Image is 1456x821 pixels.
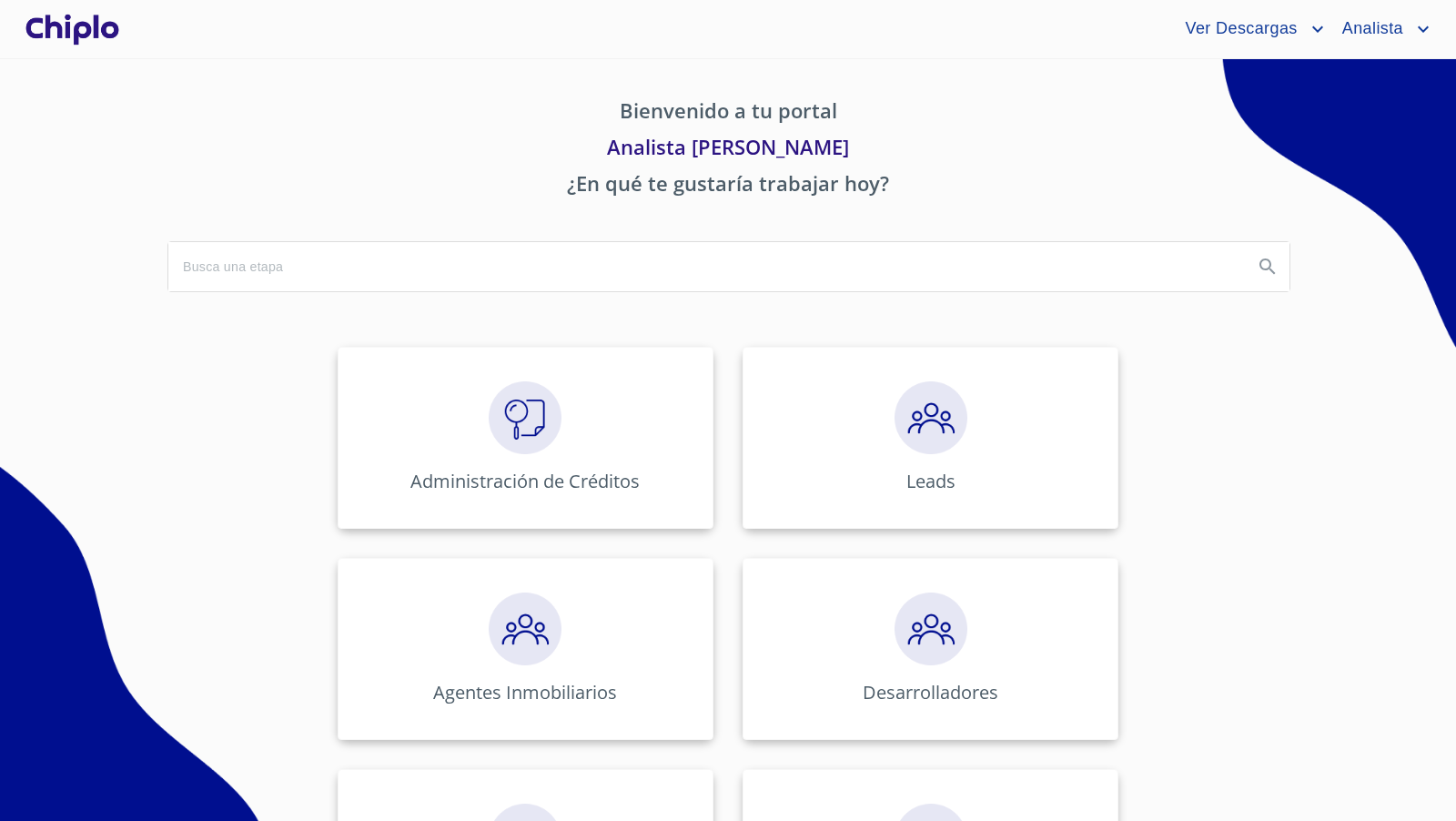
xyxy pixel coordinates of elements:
[895,593,967,665] img: megaClickPrecalificacion.png
[167,132,1289,168] p: Analista [PERSON_NAME]
[1329,15,1412,44] span: Analista
[489,381,561,454] img: megaClickVerifiacion.png
[410,469,640,493] p: Administración de Créditos
[167,168,1289,205] p: ¿En qué te gustaría trabajar hoy?
[433,680,617,704] p: Agentes Inmobiliarios
[1246,245,1289,289] button: Search
[1171,15,1328,44] button: account of current user
[863,680,998,704] p: Desarrolladores
[167,96,1289,132] p: Bienvenido a tu portal
[906,469,955,493] p: Leads
[489,593,561,665] img: megaClickPrecalificacion.png
[1329,15,1434,44] button: account of current user
[895,381,967,454] img: megaClickPrecalificacion.png
[1171,15,1306,44] span: Ver Descargas
[168,242,1239,291] input: search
